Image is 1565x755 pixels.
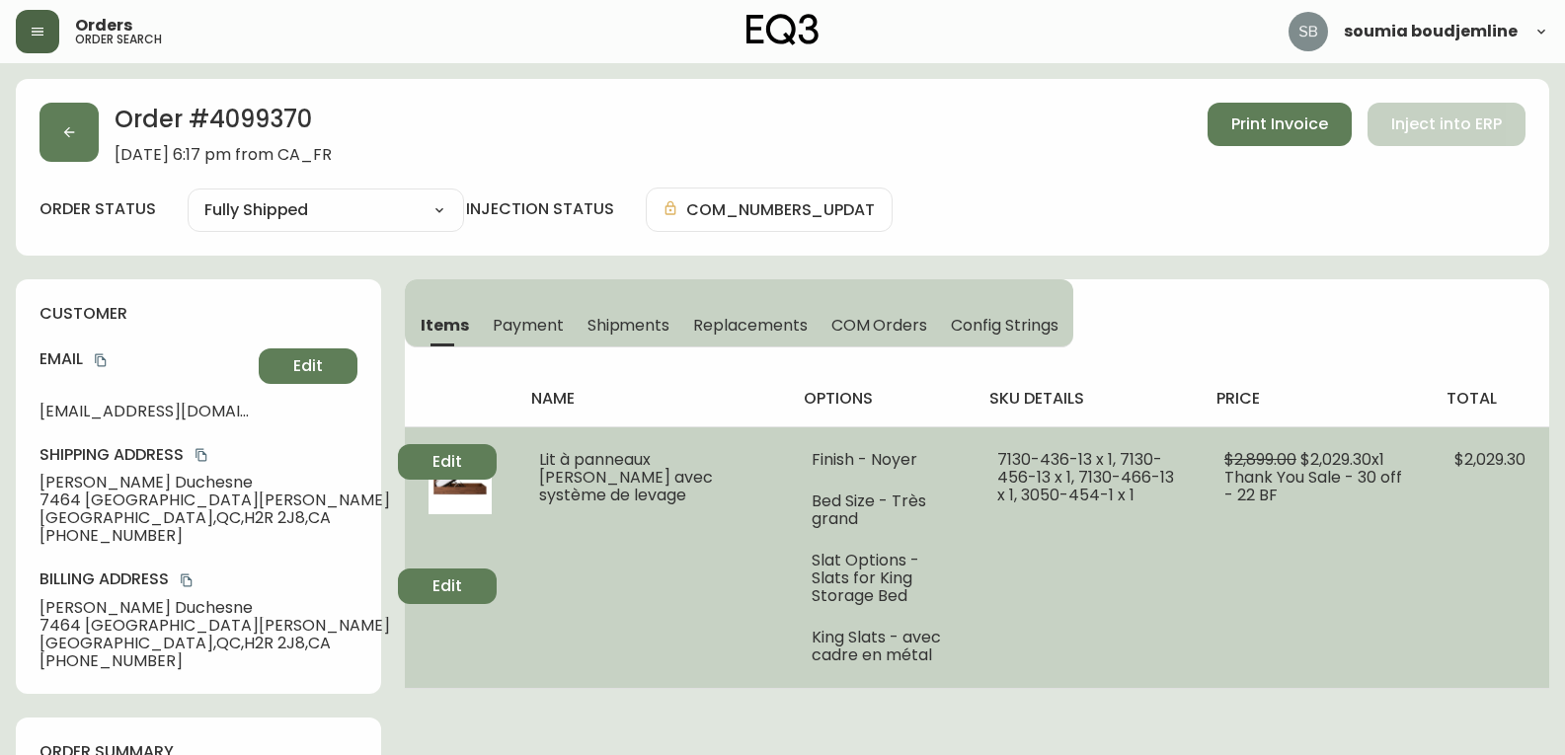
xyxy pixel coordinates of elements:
[587,315,670,336] span: Shipments
[812,451,950,469] li: Finish - Noyer
[39,474,390,491] span: [PERSON_NAME] Duchesne
[812,629,950,664] li: King Slats - avec cadre en métal
[493,315,564,336] span: Payment
[951,315,1057,336] span: Config Strings
[466,198,614,220] h4: injection status
[39,198,156,220] label: order status
[812,552,950,605] li: Slat Options - Slats for King Storage Bed
[293,355,323,377] span: Edit
[115,146,332,164] span: [DATE] 6:17 pm from CA_FR
[429,451,492,514] img: 0c3fe0cd-ae74-45ea-bba1-a91aee06592e.jpg
[39,303,357,325] h4: customer
[804,388,958,410] h4: options
[693,315,807,336] span: Replacements
[115,103,332,146] h2: Order # 4099370
[432,451,462,473] span: Edit
[1224,466,1402,506] span: Thank You Sale - 30 off - 22 BF
[75,18,132,34] span: Orders
[812,492,950,528] li: Bed Size - Très grand
[432,575,462,597] span: Edit
[1208,103,1352,146] button: Print Invoice
[421,315,469,336] span: Items
[1216,388,1415,410] h4: price
[1231,113,1328,135] span: Print Invoice
[39,599,390,617] span: [PERSON_NAME] Duchesne
[539,448,713,506] span: Lit à panneaux [PERSON_NAME] avec système de levage
[997,448,1174,506] span: 7130-436-13 x 1, 7130-456-13 x 1, 7130-466-13 x 1, 3050-454-1 x 1
[39,635,390,652] span: [GEOGRAPHIC_DATA] , QC , H2R 2J8 , CA
[39,509,390,527] span: [GEOGRAPHIC_DATA] , QC , H2R 2J8 , CA
[398,444,497,480] button: Edit
[39,568,390,590] h4: Billing Address
[177,570,196,590] button: copy
[1454,448,1526,471] span: $2,029.30
[75,34,162,45] h5: order search
[39,617,390,635] span: 7464 [GEOGRAPHIC_DATA][PERSON_NAME]
[39,491,390,509] span: 7464 [GEOGRAPHIC_DATA][PERSON_NAME]
[259,348,357,384] button: Edit
[39,444,390,466] h4: Shipping Address
[39,652,390,670] span: [PHONE_NUMBER]
[91,350,111,370] button: copy
[1289,12,1328,51] img: 83621bfd3c61cadf98040c636303d86a
[398,568,497,604] button: Edit
[192,445,211,465] button: copy
[531,388,772,410] h4: name
[1344,24,1518,39] span: soumia boudjemline
[1300,448,1384,471] span: $2,029.30 x 1
[831,315,928,336] span: COM Orders
[39,348,251,370] h4: Email
[39,403,251,420] span: [EMAIL_ADDRESS][DOMAIN_NAME]
[746,14,820,45] img: logo
[989,388,1185,410] h4: sku details
[39,527,390,545] span: [PHONE_NUMBER]
[1224,448,1296,471] span: $2,899.00
[1447,388,1533,410] h4: total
